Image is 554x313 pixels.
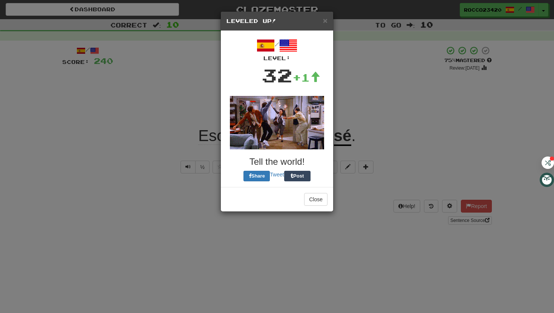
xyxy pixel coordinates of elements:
[304,193,328,206] button: Close
[284,171,311,181] button: Post
[323,17,328,24] button: Close
[226,17,328,25] h5: Leveled Up!
[230,96,324,149] img: seinfeld-ebe603044fff2fd1d3e1949e7ad7a701fffed037ac3cad15aebc0dce0abf9909.gif
[226,36,328,62] div: /
[243,171,270,181] button: Share
[262,62,292,88] div: 32
[226,157,328,167] h3: Tell the world!
[292,70,320,85] div: +1
[270,172,284,178] a: Tweet
[323,16,328,25] span: ×
[226,55,328,62] div: Level:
